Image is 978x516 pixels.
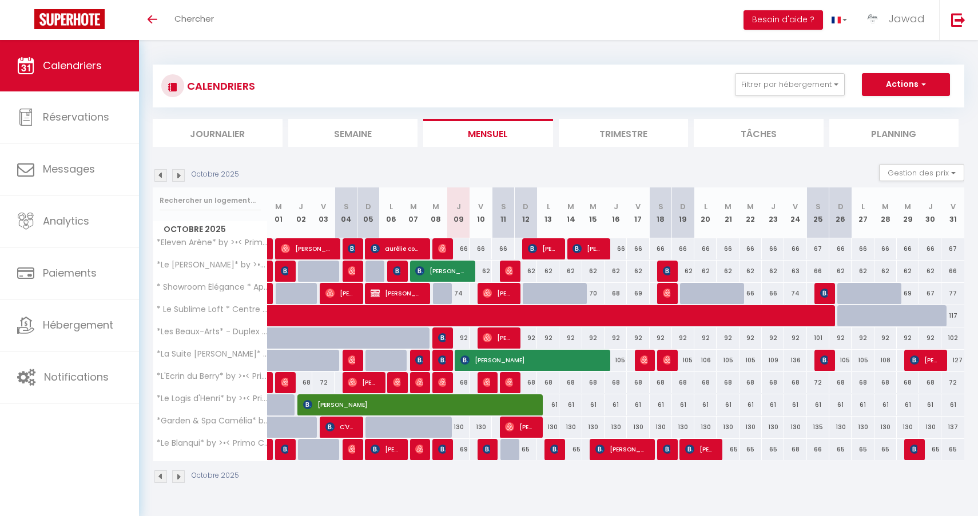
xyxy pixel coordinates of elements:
[694,417,717,438] div: 130
[582,417,605,438] div: 130
[852,187,874,238] th: 27
[402,187,424,238] th: 07
[627,283,649,304] div: 69
[663,282,670,304] span: [PERSON_NAME]
[605,238,627,259] div: 66
[694,187,717,238] th: 20
[829,119,959,147] li: Planning
[43,162,95,176] span: Messages
[523,201,528,212] abbr: D
[371,238,423,259] span: aurélie communal
[650,394,672,415] div: 61
[605,350,627,371] div: 105
[153,221,267,238] span: Octobre 2025
[784,372,806,393] div: 68
[627,372,649,393] div: 68
[740,283,762,304] div: 66
[829,350,852,371] div: 105
[559,417,582,438] div: 130
[717,327,739,349] div: 92
[550,438,558,460] span: [PERSON_NAME]
[447,187,470,238] th: 09
[559,372,582,393] div: 68
[567,201,574,212] abbr: M
[740,261,762,282] div: 62
[160,190,261,211] input: Rechercher un logement...
[829,327,852,349] div: 92
[820,349,828,371] span: [PERSON_NAME]
[829,394,852,415] div: 61
[829,238,852,259] div: 66
[275,201,282,212] abbr: M
[717,350,739,371] div: 105
[371,282,423,304] span: [PERSON_NAME]
[483,438,490,460] span: [PERSON_NAME]
[874,350,897,371] div: 108
[537,372,559,393] div: 68
[672,261,694,282] div: 62
[685,438,715,460] span: [PERSON_NAME]
[762,261,784,282] div: 62
[694,261,717,282] div: 62
[34,9,105,29] img: Super Booking
[423,119,553,147] li: Mensuel
[897,238,919,259] div: 66
[694,238,717,259] div: 66
[357,187,380,238] th: 05
[192,169,239,180] p: Octobre 2025
[889,11,925,26] span: Jawad
[559,394,582,415] div: 61
[43,110,109,124] span: Réservations
[559,119,689,147] li: Trimestre
[672,350,694,371] div: 105
[605,417,627,438] div: 130
[348,438,355,460] span: [PERSON_NAME]
[658,201,663,212] abbr: S
[348,371,377,393] span: [PERSON_NAME]
[155,283,269,291] span: * Showroom Élégance * Appartement en [GEOGRAPHIC_DATA]
[380,187,402,238] th: 06
[672,417,694,438] div: 130
[725,201,731,212] abbr: M
[582,187,605,238] th: 15
[438,371,446,393] span: [PERSON_NAME]
[694,350,717,371] div: 106
[515,439,537,460] div: 65
[740,350,762,371] div: 105
[635,201,641,212] abbr: V
[290,187,312,238] th: 02
[941,261,964,282] div: 66
[928,201,933,212] abbr: J
[672,372,694,393] div: 68
[694,327,717,349] div: 92
[784,238,806,259] div: 66
[919,283,941,304] div: 67
[505,371,512,393] span: [PERSON_NAME]
[470,187,492,238] th: 10
[897,417,919,438] div: 130
[321,201,326,212] abbr: V
[447,372,470,393] div: 68
[941,238,964,259] div: 67
[438,349,446,371] span: [PERSON_NAME]
[155,261,269,269] span: *Le [PERSON_NAME]* by >•< Primo Conciergerie
[155,238,269,247] span: *Eleven Arène* by >•< Primo Conciergerie
[951,13,965,27] img: logout
[807,327,829,349] div: 101
[807,261,829,282] div: 66
[627,238,649,259] div: 66
[605,261,627,282] div: 62
[852,261,874,282] div: 62
[862,73,950,96] button: Actions
[44,370,109,384] span: Notifications
[784,283,806,304] div: 74
[447,327,470,349] div: 92
[43,266,97,280] span: Paiements
[762,372,784,393] div: 68
[290,372,312,393] div: 68
[505,260,512,282] span: [PERSON_NAME]
[470,261,492,282] div: 62
[155,372,269,381] span: *L'Ecrin du Berry* by >•< Primo Conciergerie
[153,119,283,147] li: Journalier
[650,238,672,259] div: 66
